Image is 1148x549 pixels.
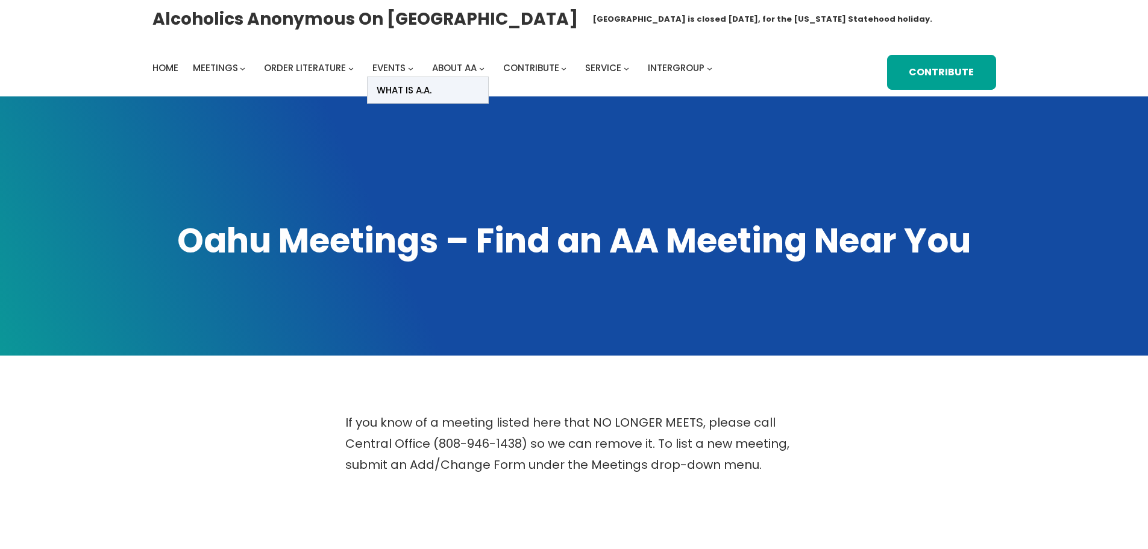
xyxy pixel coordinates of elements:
[648,60,704,77] a: Intergroup
[193,60,238,77] a: Meetings
[707,65,712,71] button: Intergroup submenu
[372,60,406,77] a: Events
[264,61,346,74] span: Order Literature
[152,4,578,34] a: Alcoholics Anonymous on [GEOGRAPHIC_DATA]
[887,55,996,90] a: Contribute
[648,61,704,74] span: Intergroup
[377,82,431,99] span: What Is A.A.
[561,65,566,71] button: Contribute submenu
[240,65,245,71] button: Meetings submenu
[152,218,996,264] h1: Oahu Meetings – Find an AA Meeting Near You
[432,60,477,77] a: About AA
[152,60,717,77] nav: Intergroup
[368,77,488,103] a: What Is A.A.
[408,65,413,71] button: Events submenu
[503,60,559,77] a: Contribute
[503,61,559,74] span: Contribute
[592,13,932,25] h1: [GEOGRAPHIC_DATA] is closed [DATE], for the [US_STATE] Statehood holiday.
[152,60,178,77] a: Home
[585,61,621,74] span: Service
[624,65,629,71] button: Service submenu
[345,412,803,475] p: If you know of a meeting listed here that NO LONGER MEETS, please call Central Office (808-946-14...
[372,61,406,74] span: Events
[348,65,354,71] button: Order Literature submenu
[479,65,485,71] button: About AA submenu
[193,61,238,74] span: Meetings
[585,60,621,77] a: Service
[152,61,178,74] span: Home
[432,61,477,74] span: About AA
